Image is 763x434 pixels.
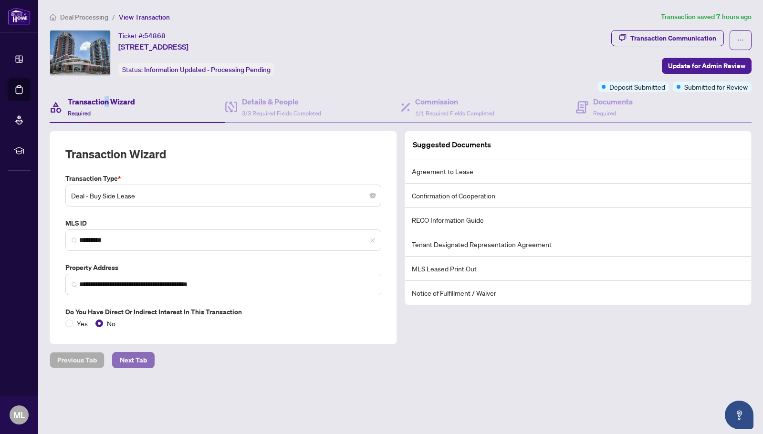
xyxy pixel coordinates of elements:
span: Deal Processing [60,13,108,21]
div: Status: [118,63,274,76]
article: Transaction saved 7 hours ago [661,11,752,22]
span: Required [593,110,616,117]
img: search_icon [72,282,77,288]
li: Tenant Designated Representation Agreement [405,232,752,257]
li: / [112,11,115,22]
span: ellipsis [737,37,744,43]
span: Information Updated - Processing Pending [144,65,271,74]
button: Next Tab [112,352,155,368]
span: 3/3 Required Fields Completed [242,110,321,117]
article: Suggested Documents [413,139,491,151]
span: ML [13,408,25,422]
h4: Details & People [242,96,321,107]
span: Yes [73,318,92,329]
label: Property Address [65,262,381,273]
span: home [50,14,56,21]
h2: Transaction Wizard [65,146,166,162]
img: logo [8,7,31,25]
label: Do you have direct or indirect interest in this transaction [65,307,381,317]
label: Transaction Type [65,173,381,184]
li: RECO Information Guide [405,208,752,232]
img: IMG-N12380423_1.jpg [50,31,110,75]
li: Confirmation of Cooperation [405,184,752,208]
span: No [103,318,119,329]
span: 1/1 Required Fields Completed [415,110,494,117]
span: [STREET_ADDRESS] [118,41,188,52]
div: Transaction Communication [630,31,716,46]
li: MLS Leased Print Out [405,257,752,281]
button: Previous Tab [50,352,105,368]
span: Update for Admin Review [668,58,745,73]
li: Notice of Fulfillment / Waiver [405,281,752,305]
button: Transaction Communication [611,30,724,46]
button: Open asap [725,401,753,429]
span: close [370,238,376,243]
span: Required [68,110,91,117]
div: Ticket #: [118,30,166,41]
span: Next Tab [120,352,147,368]
button: Update for Admin Review [662,58,752,74]
img: search_icon [72,238,77,243]
span: Deposit Submitted [609,82,665,92]
span: Deal - Buy Side Lease [71,186,376,205]
span: Submitted for Review [684,82,748,92]
label: MLS ID [65,218,381,228]
span: View Transaction [119,13,170,21]
h4: Transaction Wizard [68,96,135,107]
span: close-circle [370,193,376,198]
h4: Commission [415,96,494,107]
span: 54868 [144,31,166,40]
h4: Documents [593,96,633,107]
li: Agreement to Lease [405,159,752,184]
